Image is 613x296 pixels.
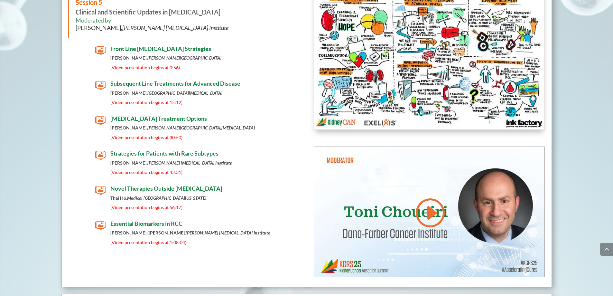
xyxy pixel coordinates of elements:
span: [MEDICAL_DATA] Treatment Options [110,115,207,122]
span: (Video presentation begins at 1:08:04) [110,240,186,245]
span:  [95,220,106,231]
strong: [PERSON_NAME], [110,125,255,130]
span: [PERSON_NAME], [76,24,228,31]
em: Medical [GEOGRAPHIC_DATA][US_STATE] [127,195,206,201]
em: [PERSON_NAME] [MEDICAL_DATA] Institute [122,24,228,31]
span: (Video presentation begins at 15:12) [110,100,182,105]
span:  [95,185,106,196]
span:  [95,115,106,126]
strong: [PERSON_NAME] ([PERSON_NAME], [110,230,270,235]
strong: [PERSON_NAME], [110,90,222,96]
strong: [PERSON_NAME], [110,160,232,166]
em: [PERSON_NAME] [MEDICAL_DATA] Institute [147,160,232,166]
span: Novel Therapies Outside [MEDICAL_DATA] [110,185,222,192]
span: (Video presentation begins at 30:50) [110,135,182,140]
span: Front Line [MEDICAL_DATA] Strategies [110,45,211,52]
em: [PERSON_NAME][GEOGRAPHIC_DATA][MEDICAL_DATA] [147,125,255,130]
span: Strategies for Patients with Rare Subtypes [110,150,218,157]
span: (Video presentation begins at 43:31) [110,169,182,175]
span: (Video presentation begins at 0:56) [110,65,180,70]
span: Subsequent Line Treatments for Advanced Disease [110,80,240,87]
strong: [PERSON_NAME], [110,55,221,61]
span: (Video presentation begins at 56:17) [110,205,182,210]
span: Essential Biomarkers in RCC [110,220,182,227]
span:  [95,80,106,91]
strong: Thai Ho, [110,195,206,201]
h6: Moderated by [76,17,293,35]
em: [PERSON_NAME][GEOGRAPHIC_DATA] [147,55,221,61]
em: [GEOGRAPHIC_DATA][MEDICAL_DATA] [147,90,222,96]
span:  [95,150,106,160]
span:  [95,45,106,56]
em: [PERSON_NAME] [MEDICAL_DATA] Institute [186,230,270,235]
